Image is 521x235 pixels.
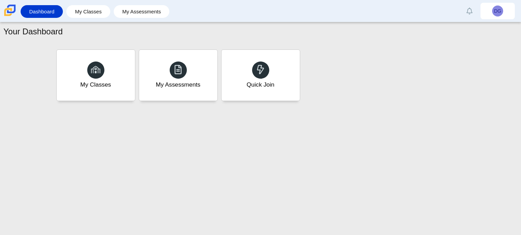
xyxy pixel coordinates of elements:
a: Alerts [462,3,477,19]
a: Carmen School of Science & Technology [3,13,17,19]
a: My Assessments [139,49,218,101]
h1: Your Dashboard [3,26,63,37]
a: My Classes [56,49,135,101]
div: My Classes [80,80,111,89]
div: Quick Join [247,80,274,89]
a: My Assessments [117,5,166,18]
a: Quick Join [221,49,300,101]
a: Dashboard [24,5,59,18]
img: Carmen School of Science & Technology [3,3,17,18]
span: DG [494,9,501,13]
a: My Classes [70,5,107,18]
div: My Assessments [156,80,201,89]
a: DG [480,3,515,19]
